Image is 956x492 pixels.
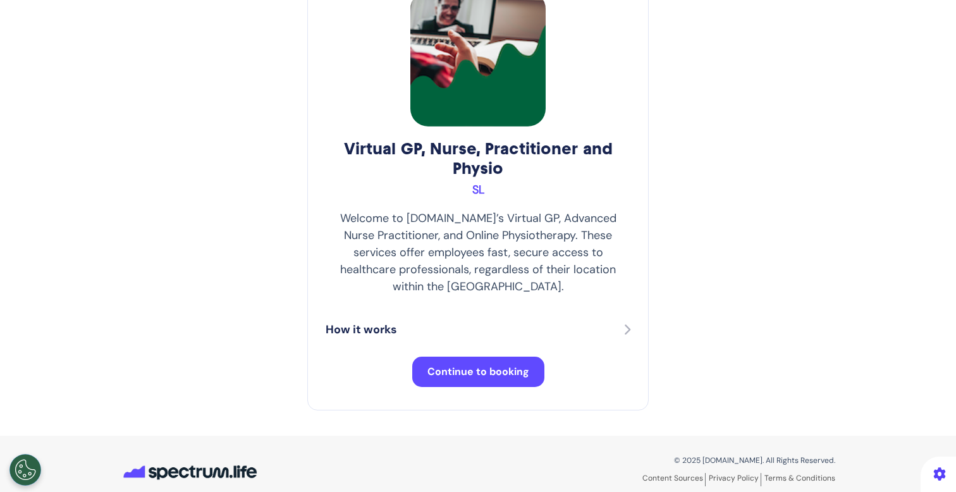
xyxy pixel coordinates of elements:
a: Content Sources [642,473,706,486]
a: Terms & Conditions [764,473,835,483]
h2: Virtual GP, Nurse, Practitioner and Physio [326,139,630,178]
p: © 2025 [DOMAIN_NAME]. All Rights Reserved. [487,455,835,466]
span: Continue to booking [427,365,529,378]
a: Privacy Policy [709,473,761,486]
p: How it works [326,321,397,338]
button: Continue to booking [412,357,544,387]
button: How it works [326,321,630,339]
h3: SL [326,183,630,197]
img: Spectrum.Life logo [121,458,260,488]
p: Welcome to [DOMAIN_NAME]’s Virtual GP, Advanced Nurse Practitioner, and Online Physiotherapy. The... [326,210,630,295]
button: Open Preferences [9,454,41,486]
